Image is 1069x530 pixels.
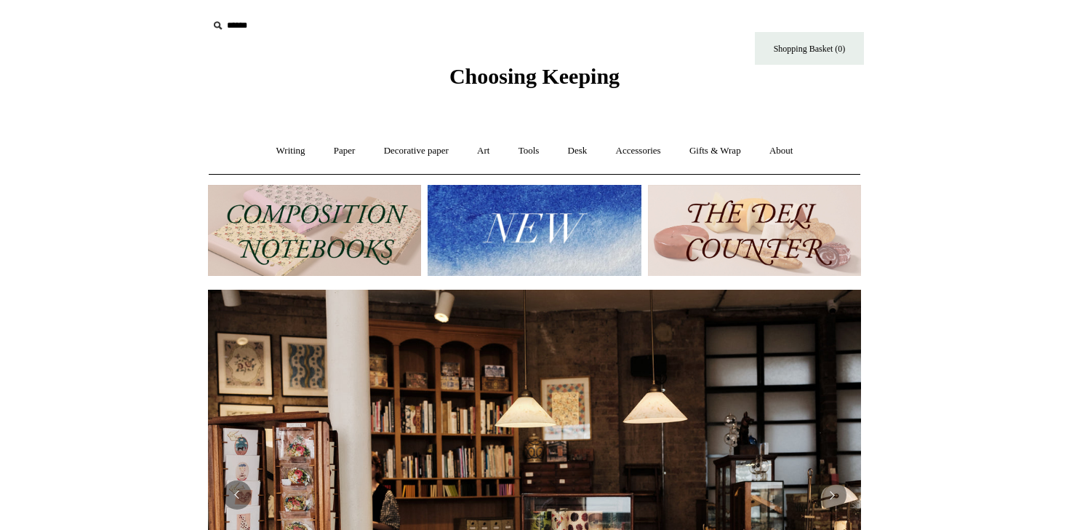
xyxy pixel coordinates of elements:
span: Choosing Keeping [449,64,620,88]
a: Paper [321,132,369,170]
a: Accessories [603,132,674,170]
a: Choosing Keeping [449,76,620,86]
a: Writing [263,132,319,170]
img: 202302 Composition ledgers.jpg__PID:69722ee6-fa44-49dd-a067-31375e5d54ec [208,185,421,276]
a: Art [464,132,503,170]
a: Gifts & Wrap [676,132,754,170]
a: Decorative paper [371,132,462,170]
button: Previous [223,480,252,510]
a: Desk [555,132,601,170]
button: Next [817,480,846,510]
img: The Deli Counter [648,185,861,276]
a: About [756,132,806,170]
a: Tools [505,132,553,170]
img: New.jpg__PID:f73bdf93-380a-4a35-bcfe-7823039498e1 [428,185,641,276]
a: Shopping Basket (0) [755,32,864,65]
